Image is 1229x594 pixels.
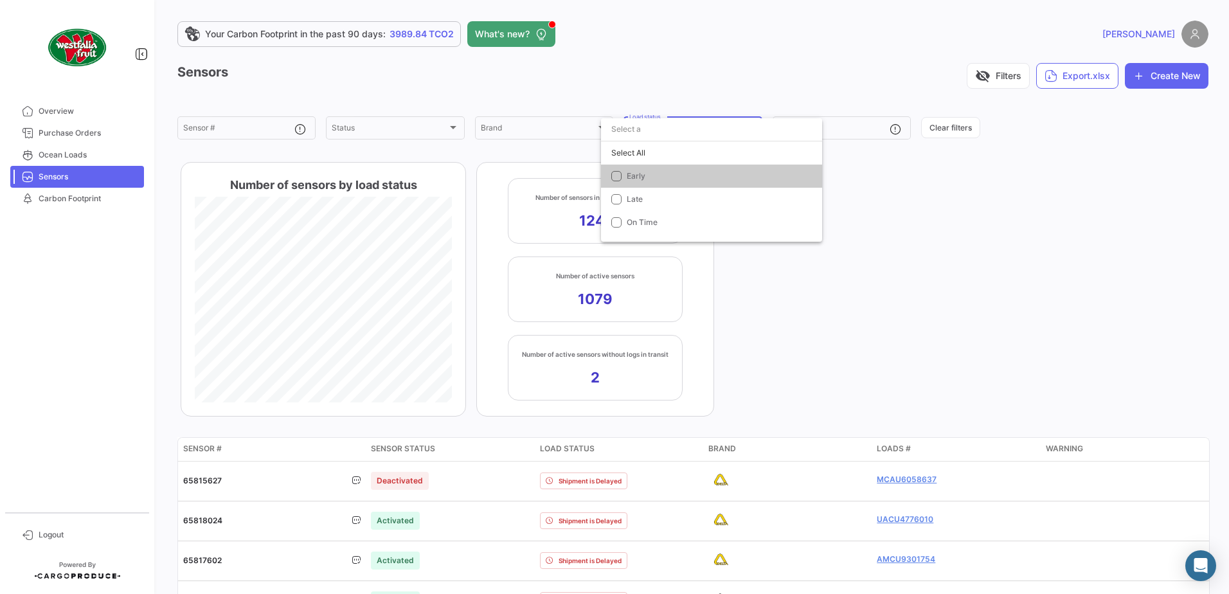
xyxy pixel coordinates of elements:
[627,171,645,181] span: Early
[1185,550,1216,581] div: Abrir Intercom Messenger
[601,118,822,141] input: dropdown search
[627,217,658,227] span: On Time
[601,141,822,165] div: Select All
[627,194,643,204] span: Late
